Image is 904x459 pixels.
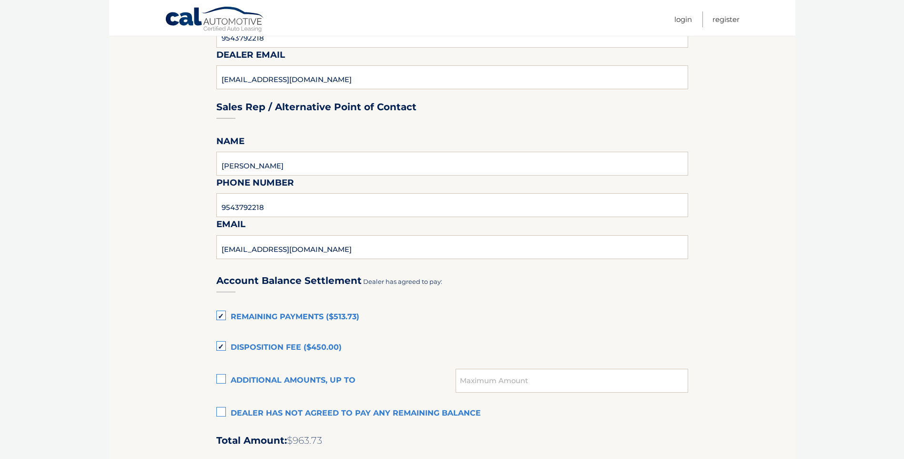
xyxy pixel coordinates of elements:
[216,48,285,65] label: Dealer Email
[216,404,688,423] label: Dealer has not agreed to pay any remaining balance
[216,275,362,287] h3: Account Balance Settlement
[216,217,245,235] label: Email
[674,11,692,27] a: Login
[287,435,322,446] span: $963.73
[216,338,688,357] label: Disposition Fee ($450.00)
[712,11,740,27] a: Register
[216,134,244,152] label: Name
[363,278,442,285] span: Dealer has agreed to pay:
[216,371,456,390] label: Additional amounts, up to
[456,369,688,393] input: Maximum Amount
[216,308,688,327] label: Remaining Payments ($513.73)
[165,6,265,34] a: Cal Automotive
[216,101,416,113] h3: Sales Rep / Alternative Point of Contact
[216,176,294,193] label: Phone Number
[216,435,688,447] h2: Total Amount:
